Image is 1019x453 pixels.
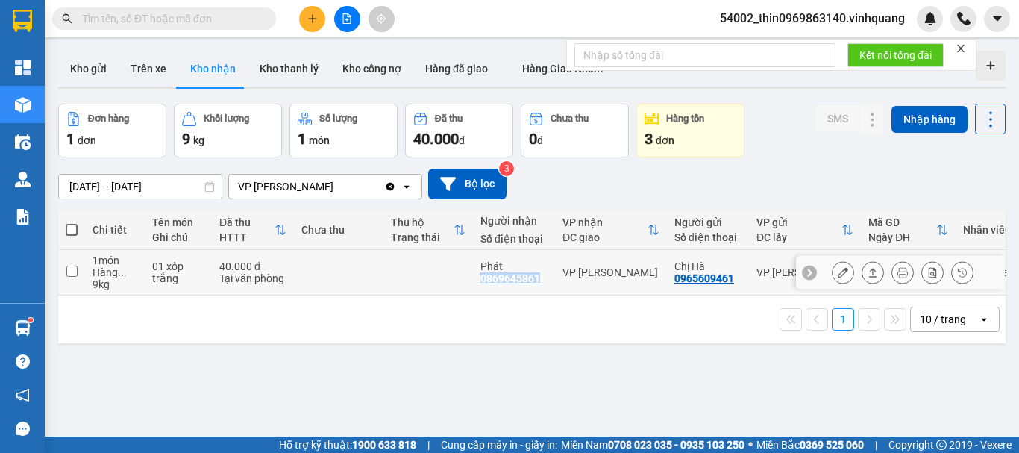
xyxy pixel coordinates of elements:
[521,104,629,157] button: Chưa thu0đ
[862,261,884,284] div: Giao hàng
[62,13,72,24] span: search
[15,320,31,336] img: warehouse-icon
[301,224,376,236] div: Chưa thu
[756,437,864,453] span: Miền Bắc
[58,104,166,157] button: Đơn hàng1đơn
[859,47,932,63] span: Kết nối tổng đài
[459,134,465,146] span: đ
[299,6,325,32] button: plus
[674,231,741,243] div: Số điện thoại
[574,43,835,67] input: Nhập số tổng đài
[152,77,284,91] strong: : [DOMAIN_NAME]
[756,231,841,243] div: ĐC lấy
[330,51,413,87] button: Kho công nợ
[369,6,395,32] button: aim
[800,439,864,451] strong: 0369 525 060
[16,388,30,402] span: notification
[537,134,543,146] span: đ
[152,260,204,284] div: 01 xốp trắng
[93,254,137,266] div: 1 món
[991,12,1004,25] span: caret-down
[708,9,917,28] span: 54002_thin0969863140.vinhquang
[480,272,540,284] div: 0869645861
[248,51,330,87] button: Kho thanh lý
[875,437,877,453] span: |
[182,130,190,148] span: 9
[480,233,548,245] div: Số điện thoại
[152,79,187,90] span: Website
[279,437,416,453] span: Hỗ trợ kỹ thuật:
[88,113,129,124] div: Đơn hàng
[832,308,854,331] button: 1
[17,23,87,93] img: logo
[868,231,936,243] div: Ngày ĐH
[334,6,360,32] button: file-add
[28,318,33,322] sup: 1
[307,13,318,24] span: plus
[401,181,413,193] svg: open
[413,51,500,87] button: Hàng đã giao
[645,130,653,148] span: 3
[152,231,204,243] div: Ghi chú
[219,260,286,272] div: 40.000 đ
[15,172,31,187] img: warehouse-icon
[16,422,30,436] span: message
[335,179,336,194] input: Selected VP Linh Đàm.
[522,63,603,75] span: Hàng Giao Nhầm
[976,51,1006,81] div: Tạo kho hàng mới
[749,210,861,250] th: Toggle SortBy
[15,209,31,225] img: solution-icon
[342,13,352,24] span: file-add
[383,210,473,250] th: Toggle SortBy
[666,113,704,124] div: Hàng tồn
[219,231,275,243] div: HTTT
[555,210,667,250] th: Toggle SortBy
[82,10,258,27] input: Tìm tên, số ĐT hoặc mã đơn
[13,10,32,32] img: logo-vxr
[562,231,648,243] div: ĐC giao
[674,272,734,284] div: 0965609461
[219,216,275,228] div: Đã thu
[428,169,507,199] button: Bộ lọc
[93,266,137,278] div: Hàng thông thường
[212,210,294,250] th: Toggle SortBy
[158,44,279,60] strong: PHIẾU GỬI HÀNG
[93,278,137,290] div: 9 kg
[391,231,454,243] div: Trạng thái
[376,13,386,24] span: aim
[204,113,249,124] div: Khối lượng
[957,12,971,25] img: phone-icon
[238,179,333,194] div: VP [PERSON_NAME]
[93,224,137,236] div: Chi tiết
[832,261,854,284] div: Sửa đơn hàng
[178,51,248,87] button: Kho nhận
[58,51,119,87] button: Kho gửi
[924,12,937,25] img: icon-new-feature
[756,216,841,228] div: VP gửi
[891,106,968,133] button: Nhập hàng
[384,181,396,193] svg: Clear value
[936,440,947,450] span: copyright
[298,130,306,148] span: 1
[480,260,548,272] div: Phát
[219,272,286,284] div: Tại văn phòng
[118,266,127,278] span: ...
[152,216,204,228] div: Tên món
[868,216,936,228] div: Mã GD
[674,260,741,272] div: Chị Hà
[319,113,357,124] div: Số lượng
[984,6,1010,32] button: caret-down
[59,175,222,199] input: Select a date range.
[441,437,557,453] span: Cung cấp máy in - giấy in:
[978,313,990,325] svg: open
[674,216,741,228] div: Người gửi
[193,134,204,146] span: kg
[352,439,416,451] strong: 1900 633 818
[117,25,320,41] strong: CÔNG TY TNHH VĨNH QUANG
[413,130,459,148] span: 40.000
[427,437,430,453] span: |
[435,113,463,124] div: Đã thu
[847,43,944,67] button: Kết nối tổng đài
[289,104,398,157] button: Số lượng1món
[405,104,513,157] button: Đã thu40.000đ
